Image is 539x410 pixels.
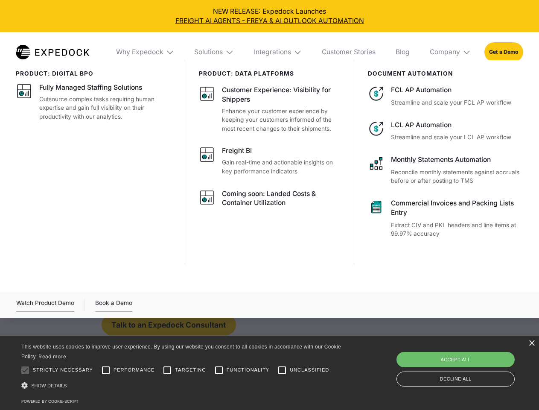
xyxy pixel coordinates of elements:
a: Fully Managed Staffing SolutionsOutsource complex tasks requiring human expertise and gain full v... [16,83,172,121]
div: Why Expedock [116,48,163,56]
p: Reconcile monthly statements against accruals before or after posting to TMS [391,168,523,185]
a: Coming soon: Landed Costs & Container Utilization [199,189,341,211]
a: FREIGHT AI AGENTS - FREYA & AI OUTLOOK AUTOMATION [7,16,533,26]
div: NEW RELEASE: Expedock Launches [7,7,533,26]
span: Show details [31,383,67,388]
p: Enhance your customer experience by keeping your customers informed of the most recent changes to... [222,107,341,133]
div: Fully Managed Staffing Solutions [39,83,142,92]
a: Blog [389,32,416,72]
a: Customer Experience: Visibility for ShippersEnhance your customer experience by keeping your cust... [199,85,341,133]
div: Watch Product Demo [16,298,74,312]
div: LCL AP Automation [391,120,523,130]
a: FCL AP AutomationStreamline and scale your FCL AP workflow [368,85,523,107]
div: Company [430,48,460,56]
div: document automation [368,70,523,77]
span: Performance [114,366,155,374]
iframe: Chat Widget [397,318,539,410]
p: Extract CIV and PKL headers and line items at 99.97% accuracy [391,221,523,238]
div: Coming soon: Landed Costs & Container Utilization [222,189,341,208]
span: Unclassified [290,366,329,374]
a: Monthly Statements AutomationReconcile monthly statements against accruals before or after postin... [368,155,523,185]
div: Freight BI [222,146,252,155]
div: Commercial Invoices and Packing Lists Entry [391,199,523,217]
span: This website uses cookies to improve user experience. By using our website you consent to all coo... [21,344,341,360]
span: Functionality [227,366,269,374]
span: Strictly necessary [33,366,93,374]
span: Targeting [175,366,206,374]
a: Freight BIGain real-time and actionable insights on key performance indicators [199,146,341,176]
p: Outsource complex tasks requiring human expertise and gain full visibility on their productivity ... [39,95,172,121]
div: Why Expedock [109,32,181,72]
a: Read more [38,353,66,360]
a: Customer Stories [315,32,382,72]
div: product: digital bpo [16,70,172,77]
a: Powered by cookie-script [21,399,79,404]
p: Streamline and scale your LCL AP workflow [391,133,523,142]
div: Customer Experience: Visibility for Shippers [222,85,341,104]
div: Integrations [247,32,309,72]
div: PRODUCT: data platforms [199,70,341,77]
a: Book a Demo [95,298,132,312]
p: Gain real-time and actionable insights on key performance indicators [222,158,341,176]
div: Solutions [188,32,241,72]
div: FCL AP Automation [391,85,523,95]
div: Monthly Statements Automation [391,155,523,164]
a: Commercial Invoices and Packing Lists EntryExtract CIV and PKL headers and line items at 99.97% a... [368,199,523,238]
a: open lightbox [16,298,74,312]
div: Show details [21,380,344,392]
a: Get a Demo [484,42,523,61]
div: Solutions [194,48,223,56]
a: LCL AP AutomationStreamline and scale your LCL AP workflow [368,120,523,142]
p: Streamline and scale your FCL AP workflow [391,98,523,107]
div: Company [423,32,478,72]
div: Integrations [254,48,291,56]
